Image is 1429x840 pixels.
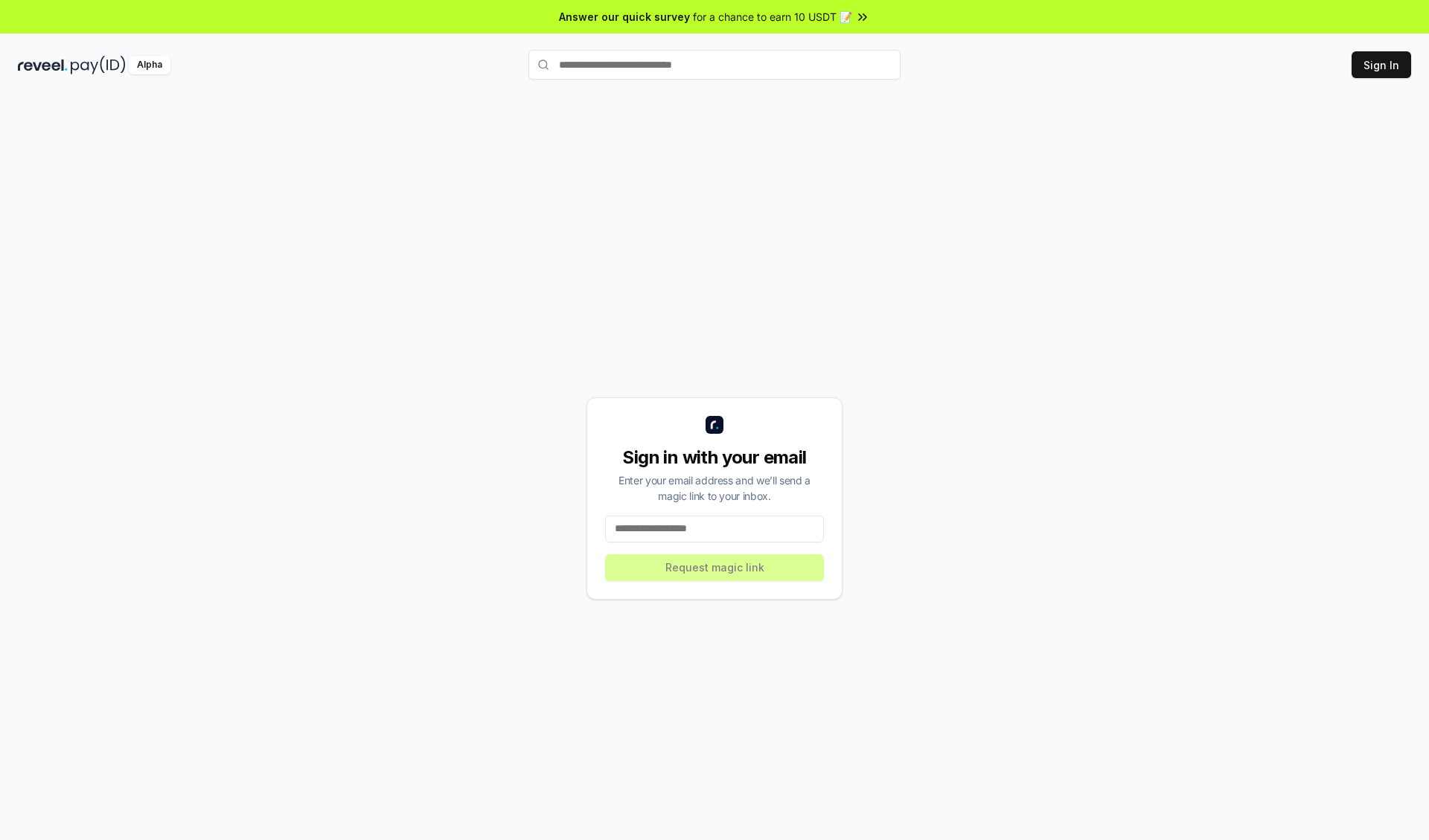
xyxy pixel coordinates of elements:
div: Alpha [129,56,170,74]
button: Sign In [1352,51,1411,78]
img: logo_small [706,416,723,434]
span: for a chance to earn 10 USDT 📝 [693,9,852,25]
div: Sign in with your email [605,446,824,469]
div: Enter your email address and we’ll send a magic link to your inbox. [605,472,824,504]
img: reveel_dark [18,56,68,74]
img: pay_id [71,56,126,74]
span: Answer our quick survey [559,9,690,25]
